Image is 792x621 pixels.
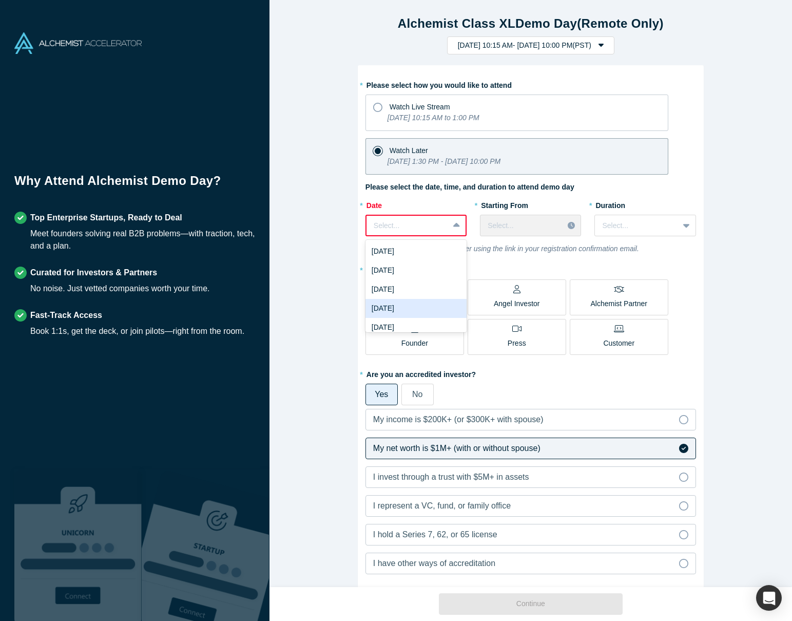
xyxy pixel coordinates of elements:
[390,103,450,111] span: Watch Live Stream
[30,311,102,319] strong: Fast-Track Access
[412,390,422,399] span: No
[30,283,210,295] div: No noise. Just vetted companies worth your time.
[603,338,634,349] p: Customer
[365,299,467,318] div: [DATE]
[388,157,500,165] i: [DATE] 1:30 PM - [DATE] 10:00 PM
[365,261,467,280] div: [DATE]
[480,197,528,211] label: Starting From
[30,325,244,337] div: Book 1:1s, get the deck, or join pilots—right from the room.
[373,530,497,539] span: I hold a Series 7, 62, or 65 license
[365,77,696,91] label: Please select how you would like to attend
[388,114,479,122] i: [DATE] 10:15 AM to 1:00 PM
[373,444,540,453] span: My net worth is $1M+ (with or without spouse)
[508,338,526,349] p: Press
[365,182,574,193] label: Please select the date, time, and duration to attend demo day
[447,36,614,54] button: [DATE] 10:15 AM- [DATE] 10:00 PM(PST)
[398,16,664,30] strong: Alchemist Class XL Demo Day (Remote Only)
[365,242,467,261] div: [DATE]
[365,581,696,596] label: Would you like to receive a text reminder?
[401,338,428,349] p: Founder
[373,559,495,568] span: I have other ways of accreditation
[590,298,647,309] p: Alchemist Partner
[494,298,540,309] p: Angel Investor
[14,469,142,621] img: Robust Technologies
[365,197,467,211] label: Date
[373,415,544,424] span: My income is $200K+ (or $300K+ with spouse)
[375,390,388,399] span: Yes
[30,268,157,277] strong: Curated for Investors & Partners
[365,280,467,299] div: [DATE]
[365,261,696,276] label: What will be your role?
[373,473,529,481] span: I invest through a trust with $5M+ in assets
[373,501,511,510] span: I represent a VC, fund, or family office
[14,172,255,197] h1: Why Attend Alchemist Demo Day?
[30,228,255,252] div: Meet founders solving real B2B problems—with traction, tech, and a plan.
[365,244,639,253] i: You can change your choice later using the link in your registration confirmation email.
[365,318,467,337] div: [DATE]
[594,197,696,211] label: Duration
[439,593,623,615] button: Continue
[142,469,269,621] img: Prism AI
[390,146,428,155] span: Watch Later
[365,366,696,380] label: Are you an accredited investor?
[30,213,182,222] strong: Top Enterprise Startups, Ready to Deal
[14,32,142,54] img: Alchemist Accelerator Logo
